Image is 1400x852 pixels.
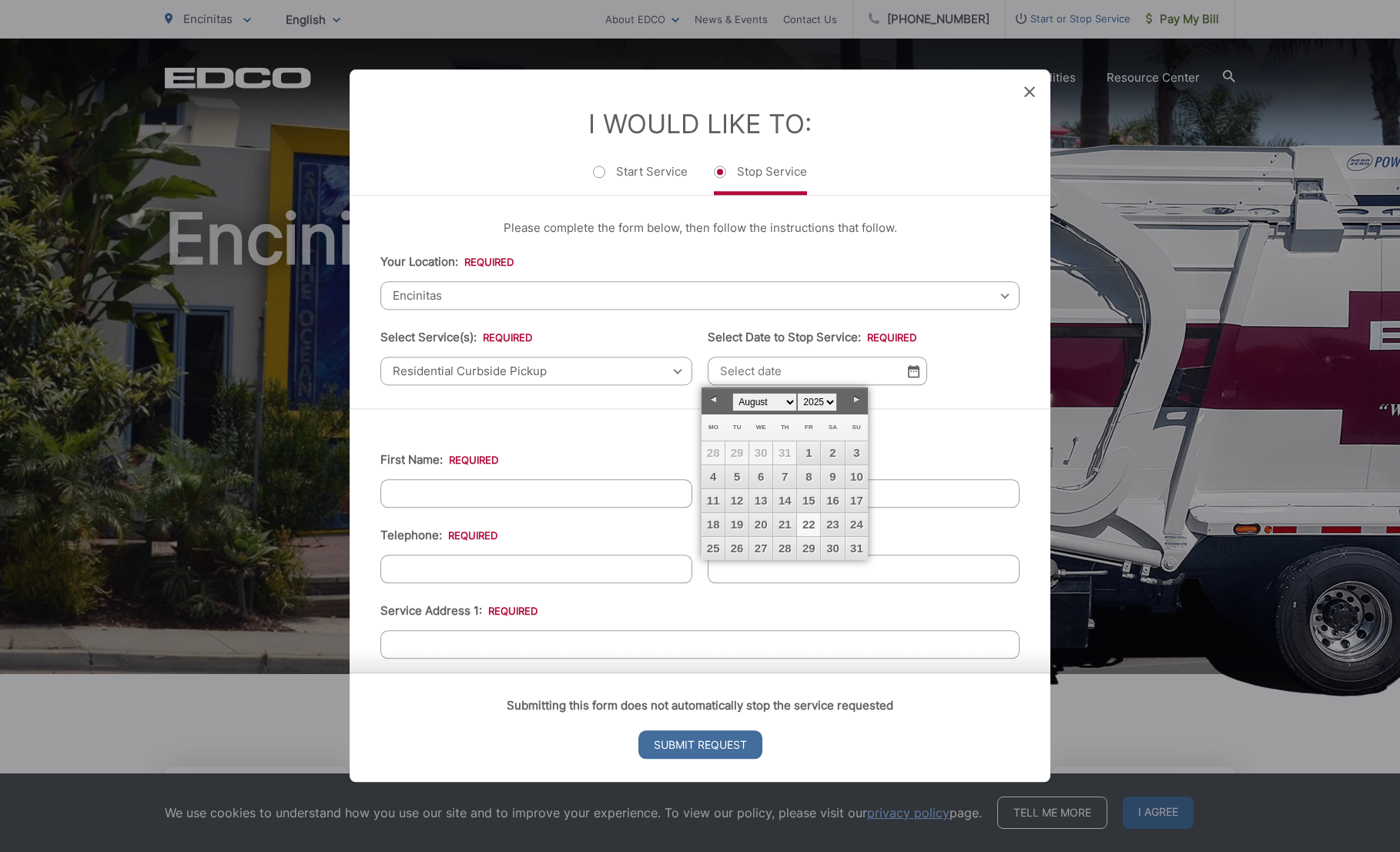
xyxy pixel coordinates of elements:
[773,513,796,536] a: 21
[829,424,837,431] span: Saturday
[380,281,1020,310] span: Encinitas
[380,330,532,344] label: Select Service(s):
[749,489,772,512] a: 13
[797,465,820,488] a: 8
[773,465,796,488] a: 7
[797,537,820,560] a: 29
[380,357,692,385] span: Residential Curbside Pickup
[749,537,772,560] a: 27
[773,537,796,560] a: 28
[797,489,820,512] a: 15
[593,164,688,195] label: Start Service
[708,330,916,344] label: Select Date to Stop Service:
[821,513,844,536] a: 23
[821,537,844,560] a: 30
[708,424,718,431] span: Monday
[749,465,772,488] a: 6
[845,388,868,411] a: Next
[846,465,869,488] a: 10
[908,364,919,377] img: Select date
[702,388,725,411] a: Prev
[702,537,725,560] a: 25
[821,489,844,512] a: 16
[749,513,772,536] a: 20
[702,489,725,512] a: 11
[588,108,812,139] label: I Would Like To:
[846,441,869,465] a: 3
[781,424,789,431] span: Thursday
[797,393,837,411] select: Select year
[714,164,807,195] label: Stop Service
[708,357,927,385] input: Select date
[749,441,772,465] span: 30
[507,699,893,713] strong: Submitting this form does not automatically stop the service requested
[732,393,797,411] select: Select month
[821,465,844,488] a: 9
[846,537,869,560] a: 31
[725,441,749,465] span: 29
[756,424,766,431] span: Wednesday
[725,513,749,536] a: 19
[797,441,820,465] a: 1
[380,255,514,269] label: Your Location:
[380,528,497,542] label: Telephone:
[821,441,844,465] a: 2
[702,441,725,465] span: 28
[725,465,749,488] a: 5
[702,513,725,536] a: 18
[797,513,820,536] a: 22
[852,424,861,431] span: Sunday
[733,424,742,431] span: Tuesday
[773,441,796,465] span: 31
[725,489,749,512] a: 12
[805,424,813,431] span: Friday
[846,489,869,512] a: 17
[380,219,1020,237] p: Please complete the form below, then follow the instructions that follow.
[380,604,538,618] label: Service Address 1:
[773,489,796,512] a: 14
[380,453,498,467] label: First Name:
[725,537,749,560] a: 26
[638,731,762,760] input: Submit Request
[846,513,869,536] a: 24
[702,465,725,488] a: 4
